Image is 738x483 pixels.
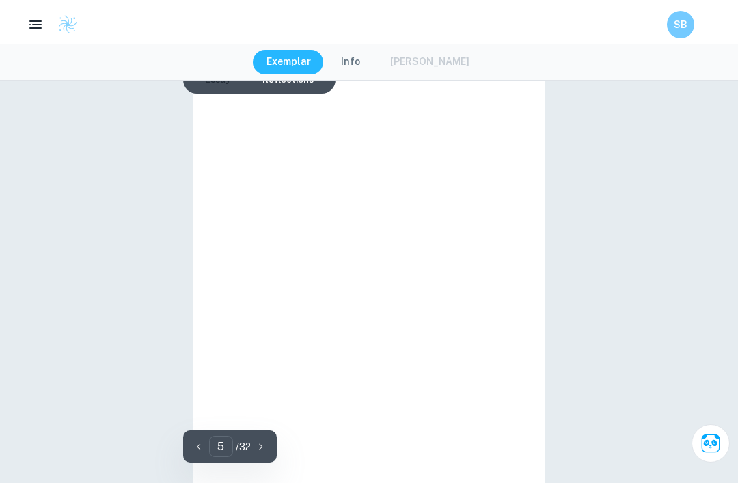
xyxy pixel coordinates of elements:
[692,424,730,463] button: Ask Clai
[673,17,689,32] h6: SB
[327,50,374,74] button: Info
[253,50,325,74] button: Exemplar
[667,11,694,38] button: SB
[57,14,78,35] img: Clastify logo
[49,14,78,35] a: Clastify logo
[236,439,251,454] p: / 32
